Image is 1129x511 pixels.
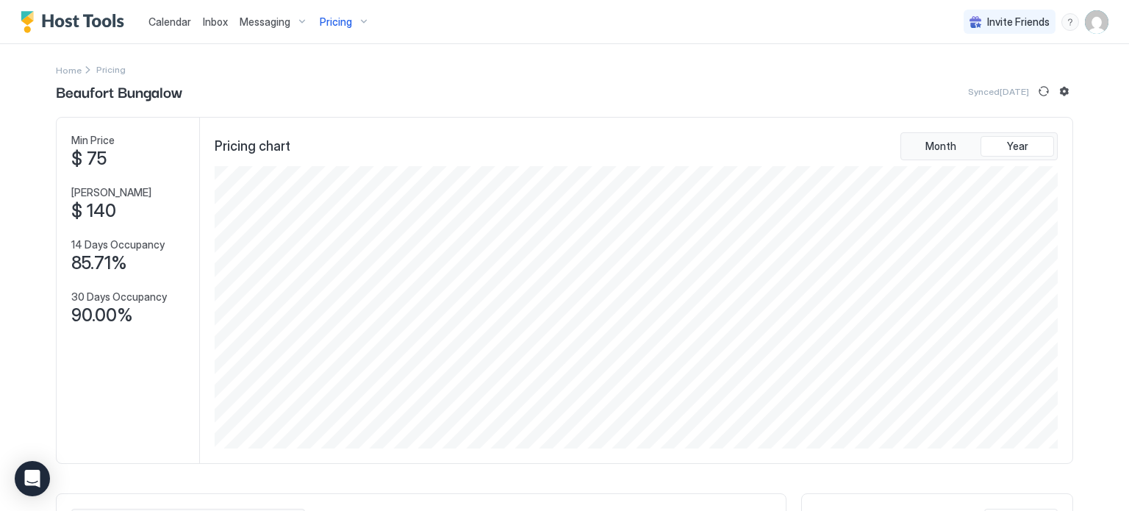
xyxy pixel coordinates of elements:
a: Host Tools Logo [21,11,131,33]
span: $ 75 [71,148,107,170]
a: Inbox [203,14,228,29]
span: Pricing chart [215,138,290,155]
span: 90.00% [71,304,133,326]
div: menu [1061,13,1079,31]
a: Calendar [148,14,191,29]
a: Home [56,62,82,77]
span: 30 Days Occupancy [71,290,167,304]
span: Inbox [203,15,228,28]
div: Open Intercom Messenger [15,461,50,496]
button: Month [904,136,978,157]
div: Breadcrumb [56,62,82,77]
div: tab-group [900,132,1058,160]
span: Pricing [320,15,352,29]
span: $ 140 [71,200,116,222]
button: Listing settings [1055,82,1073,100]
span: Messaging [240,15,290,29]
div: User profile [1085,10,1108,34]
button: Year [981,136,1054,157]
span: Year [1007,140,1028,153]
button: Sync prices [1035,82,1053,100]
span: 85.71% [71,252,127,274]
span: Home [56,65,82,76]
span: 14 Days Occupancy [71,238,165,251]
span: Month [925,140,956,153]
span: Breadcrumb [96,64,126,75]
span: Beaufort Bungalow [56,80,182,102]
span: Synced [DATE] [968,86,1029,97]
span: Invite Friends [987,15,1050,29]
span: [PERSON_NAME] [71,186,151,199]
span: Calendar [148,15,191,28]
span: Min Price [71,134,115,147]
